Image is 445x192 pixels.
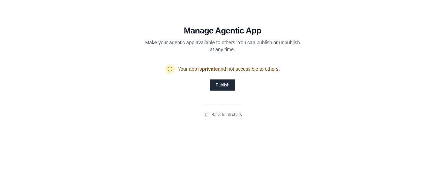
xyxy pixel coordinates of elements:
a: Back to all chats [203,112,242,117]
span: private [202,66,218,72]
p: Make your agentic app available to others. You can publish or unpublish at any time. [145,39,300,53]
button: Publish [210,79,235,91]
h1: Manage Agentic App [184,25,261,36]
span: Your app is and not accessible to others. [178,66,280,72]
